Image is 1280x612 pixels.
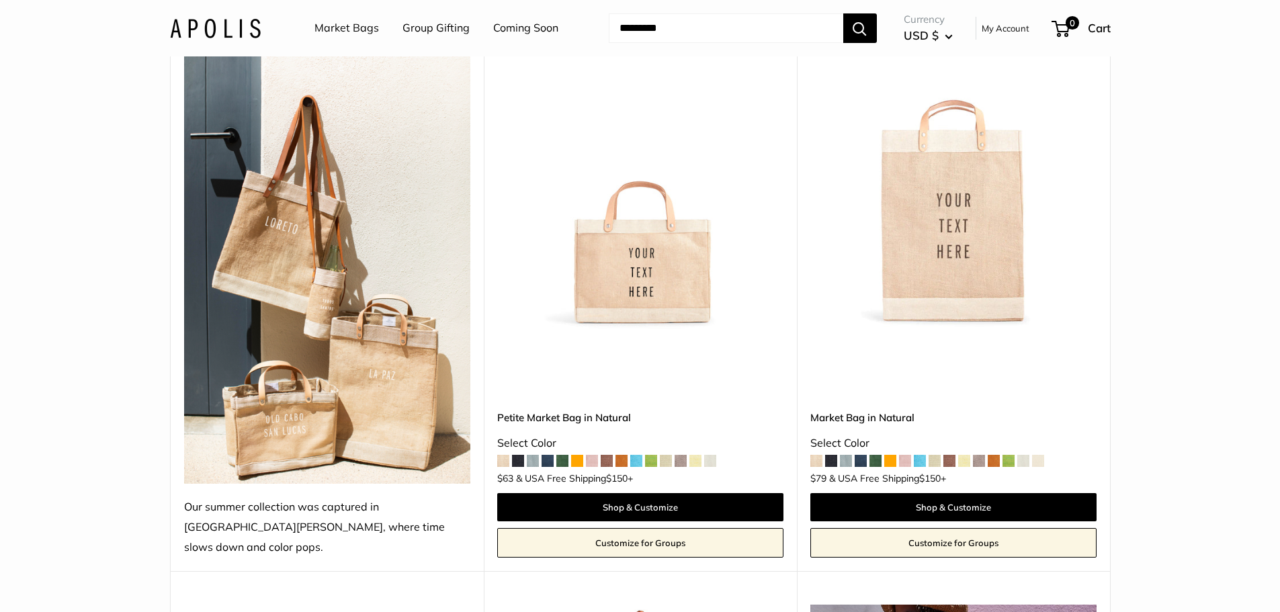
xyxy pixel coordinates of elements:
a: Customize for Groups [810,528,1097,558]
button: Search [843,13,877,43]
a: Customize for Groups [497,528,783,558]
a: Coming Soon [493,18,558,38]
a: Group Gifting [402,18,470,38]
a: My Account [982,20,1029,36]
span: $63 [497,472,513,484]
a: 0 Cart [1053,17,1111,39]
a: Shop & Customize [497,493,783,521]
a: Market Bags [314,18,379,38]
a: Shop & Customize [810,493,1097,521]
span: & USA Free Shipping + [829,474,946,483]
span: Currency [904,10,953,29]
a: Petite Market Bag in Natural [497,410,783,425]
div: Select Color [810,433,1097,453]
span: Cart [1088,21,1111,35]
button: USD $ [904,25,953,46]
span: $150 [606,472,628,484]
img: Our summer collection was captured in Todos Santos, where time slows down and color pops. [184,43,470,484]
span: $79 [810,472,826,484]
a: Market Bag in Natural [810,410,1097,425]
input: Search... [609,13,843,43]
a: Petite Market Bag in Naturaldescription_Effortless style that elevates every moment [497,43,783,329]
span: 0 [1065,16,1078,30]
span: $150 [919,472,941,484]
div: Our summer collection was captured in [GEOGRAPHIC_DATA][PERSON_NAME], where time slows down and c... [184,497,470,558]
img: Petite Market Bag in Natural [497,43,783,329]
a: Market Bag in NaturalMarket Bag in Natural [810,43,1097,329]
span: & USA Free Shipping + [516,474,633,483]
div: Select Color [497,433,783,453]
img: Market Bag in Natural [810,43,1097,329]
img: Apolis [170,18,261,38]
span: USD $ [904,28,939,42]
